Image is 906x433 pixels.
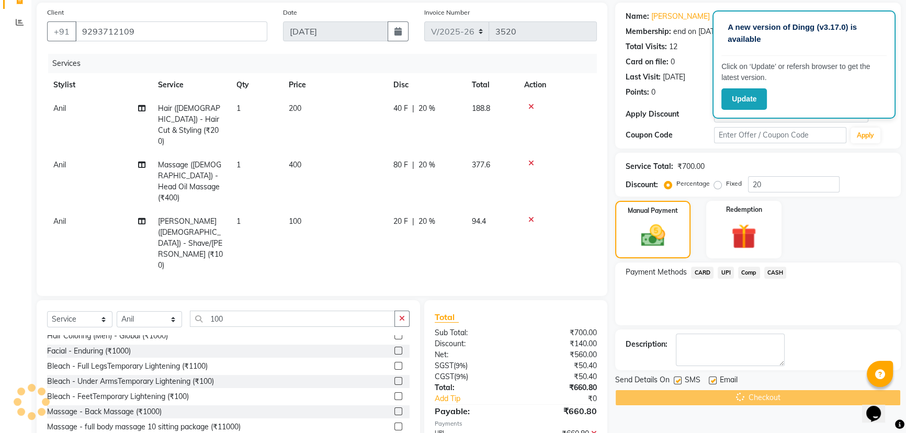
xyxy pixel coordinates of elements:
[435,372,454,381] span: CGST
[424,8,470,17] label: Invoice Number
[720,374,738,388] span: Email
[530,393,605,404] div: ₹0
[47,331,168,341] div: Hair Coloring (Men) - Global (₹1000)
[190,311,395,327] input: Search or Scan
[427,327,516,338] div: Sub Total:
[851,128,880,143] button: Apply
[626,267,687,278] span: Payment Methods
[418,103,435,114] span: 20 %
[289,160,301,169] span: 400
[633,222,673,249] img: _cash.svg
[75,21,267,41] input: Search by Name/Mobile/Email/Code
[152,73,230,97] th: Service
[516,338,605,349] div: ₹140.00
[676,179,710,188] label: Percentage
[418,216,435,227] span: 20 %
[289,104,301,113] span: 200
[685,374,700,388] span: SMS
[412,159,414,170] span: |
[726,179,742,188] label: Fixed
[516,327,605,338] div: ₹700.00
[764,267,787,279] span: CASH
[47,361,208,372] div: Bleach - Full LegsTemporary Lightening (₹1100)
[289,216,301,226] span: 100
[53,104,66,113] span: Anil
[472,104,490,113] span: 188.8
[393,159,408,170] span: 80 F
[236,216,241,226] span: 1
[230,73,282,97] th: Qty
[48,54,605,73] div: Services
[387,73,466,97] th: Disc
[718,267,734,279] span: UPI
[466,73,518,97] th: Total
[626,161,673,172] div: Service Total:
[412,216,414,227] span: |
[472,160,490,169] span: 377.6
[236,104,241,113] span: 1
[283,8,297,17] label: Date
[47,391,189,402] div: Bleach - FeetTemporary Lightening (₹100)
[427,393,531,404] a: Add Tip
[47,73,152,97] th: Stylist
[418,159,435,170] span: 20 %
[427,382,516,393] div: Total:
[671,56,675,67] div: 0
[456,372,466,381] span: 9%
[626,72,661,83] div: Last Visit:
[427,360,516,371] div: ( )
[47,21,76,41] button: +91
[516,349,605,360] div: ₹560.00
[626,179,658,190] div: Discount:
[628,206,678,215] label: Manual Payment
[651,11,710,22] a: [PERSON_NAME]
[427,405,516,417] div: Payable:
[673,26,721,37] div: end on [DATE]
[615,374,670,388] span: Send Details On
[721,88,767,110] button: Update
[456,361,466,370] span: 9%
[728,21,880,45] p: A new version of Dingg (v3.17.0) is available
[714,127,846,143] input: Enter Offer / Coupon Code
[518,73,597,97] th: Action
[412,103,414,114] span: |
[626,56,669,67] div: Card on file:
[516,371,605,382] div: ₹50.40
[47,346,131,357] div: Facial - Enduring (₹1000)
[472,216,486,226] span: 94.4
[435,361,454,370] span: SGST
[47,421,241,432] div: Massage - full body massage 10 sitting package (₹11000)
[626,11,649,22] div: Name:
[282,73,387,97] th: Price
[516,360,605,371] div: ₹50.40
[53,160,66,169] span: Anil
[651,87,655,98] div: 0
[626,130,714,141] div: Coupon Code
[663,72,685,83] div: [DATE]
[236,160,241,169] span: 1
[677,161,705,172] div: ₹700.00
[516,405,605,417] div: ₹660.80
[626,26,671,37] div: Membership:
[427,349,516,360] div: Net:
[721,61,887,83] p: Click on ‘Update’ or refersh browser to get the latest version.
[726,205,762,214] label: Redemption
[393,216,408,227] span: 20 F
[47,406,162,417] div: Massage - Back Massage (₹1000)
[626,109,714,120] div: Apply Discount
[738,267,760,279] span: Comp
[53,216,66,226] span: Anil
[427,371,516,382] div: ( )
[626,339,667,350] div: Description:
[516,382,605,393] div: ₹660.80
[626,87,649,98] div: Points:
[435,312,459,323] span: Total
[427,338,516,349] div: Discount:
[47,8,64,17] label: Client
[691,267,714,279] span: CARD
[435,419,597,428] div: Payments
[393,103,408,114] span: 40 F
[158,216,223,270] span: [PERSON_NAME] ([DEMOGRAPHIC_DATA]) - Shave/[PERSON_NAME] (₹100)
[723,221,764,252] img: _gift.svg
[626,41,667,52] div: Total Visits:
